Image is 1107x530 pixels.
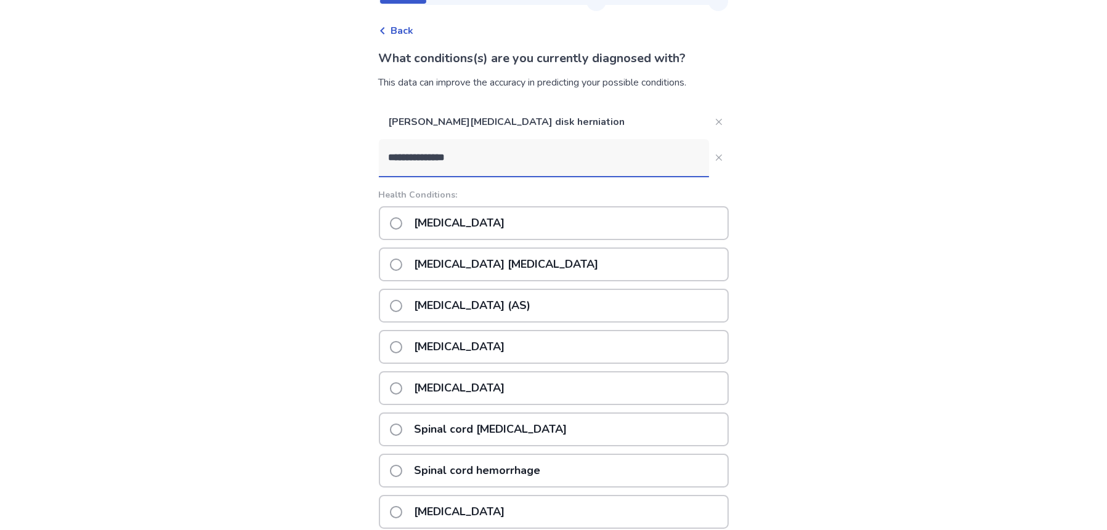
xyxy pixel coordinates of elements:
[709,148,729,167] button: Close
[379,188,729,201] p: Health Conditions:
[407,496,513,528] p: [MEDICAL_DATA]
[379,105,709,139] p: [PERSON_NAME][MEDICAL_DATA] disk herniation
[407,414,575,445] p: Spinal cord [MEDICAL_DATA]
[407,249,606,280] p: [MEDICAL_DATA] [MEDICAL_DATA]
[407,372,513,404] p: [MEDICAL_DATA]
[407,290,538,321] p: [MEDICAL_DATA] (AS)
[379,75,729,90] div: This data can improve the accuracy in predicting your possible conditions.
[379,49,729,68] p: What conditions(s) are you currently diagnosed with?
[391,23,414,38] span: Back
[407,207,513,239] p: [MEDICAL_DATA]
[379,139,709,176] input: Close
[709,112,729,132] button: Close
[407,455,548,486] p: Spinal cord hemorrhage
[407,331,513,363] p: [MEDICAL_DATA]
